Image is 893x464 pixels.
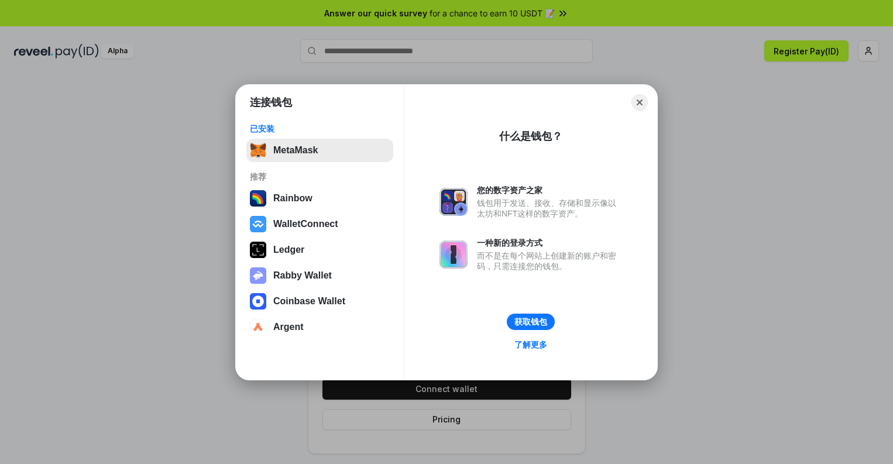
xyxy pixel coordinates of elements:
img: svg+xml,%3Csvg%20width%3D%2228%22%20height%3D%2228%22%20viewBox%3D%220%200%2028%2028%22%20fill%3D... [250,319,266,335]
button: MetaMask [246,139,393,162]
button: Rainbow [246,187,393,210]
img: svg+xml,%3Csvg%20fill%3D%22none%22%20height%3D%2233%22%20viewBox%3D%220%200%2035%2033%22%20width%... [250,142,266,159]
img: svg+xml,%3Csvg%20xmlns%3D%22http%3A%2F%2Fwww.w3.org%2F2000%2Fsvg%22%20fill%3D%22none%22%20viewBox... [439,240,468,269]
div: 而不是在每个网站上创建新的账户和密码，只需连接您的钱包。 [477,250,622,271]
div: Rabby Wallet [273,270,332,281]
div: 获取钱包 [514,317,547,327]
div: 了解更多 [514,339,547,350]
div: 什么是钱包？ [499,129,562,143]
img: svg+xml,%3Csvg%20xmlns%3D%22http%3A%2F%2Fwww.w3.org%2F2000%2Fsvg%22%20width%3D%2228%22%20height%3... [250,242,266,258]
img: svg+xml,%3Csvg%20width%3D%2228%22%20height%3D%2228%22%20viewBox%3D%220%200%2028%2028%22%20fill%3D... [250,293,266,310]
button: Coinbase Wallet [246,290,393,313]
div: 钱包用于发送、接收、存储和显示像以太坊和NFT这样的数字资产。 [477,198,622,219]
div: Coinbase Wallet [273,296,345,307]
div: 已安装 [250,123,390,134]
div: MetaMask [273,145,318,156]
div: 您的数字资产之家 [477,185,622,195]
div: Ledger [273,245,304,255]
div: Rainbow [273,193,312,204]
img: svg+xml,%3Csvg%20width%3D%22120%22%20height%3D%22120%22%20viewBox%3D%220%200%20120%20120%22%20fil... [250,190,266,207]
button: Ledger [246,238,393,262]
img: svg+xml,%3Csvg%20width%3D%2228%22%20height%3D%2228%22%20viewBox%3D%220%200%2028%2028%22%20fill%3D... [250,216,266,232]
div: WalletConnect [273,219,338,229]
button: WalletConnect [246,212,393,236]
button: 获取钱包 [507,314,555,330]
img: svg+xml,%3Csvg%20xmlns%3D%22http%3A%2F%2Fwww.w3.org%2F2000%2Fsvg%22%20fill%3D%22none%22%20viewBox... [250,267,266,284]
div: Argent [273,322,304,332]
a: 了解更多 [507,337,554,352]
h1: 连接钱包 [250,95,292,109]
div: 一种新的登录方式 [477,238,622,248]
img: svg+xml,%3Csvg%20xmlns%3D%22http%3A%2F%2Fwww.w3.org%2F2000%2Fsvg%22%20fill%3D%22none%22%20viewBox... [439,188,468,216]
button: Close [631,94,648,111]
button: Rabby Wallet [246,264,393,287]
div: 推荐 [250,171,390,182]
button: Argent [246,315,393,339]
